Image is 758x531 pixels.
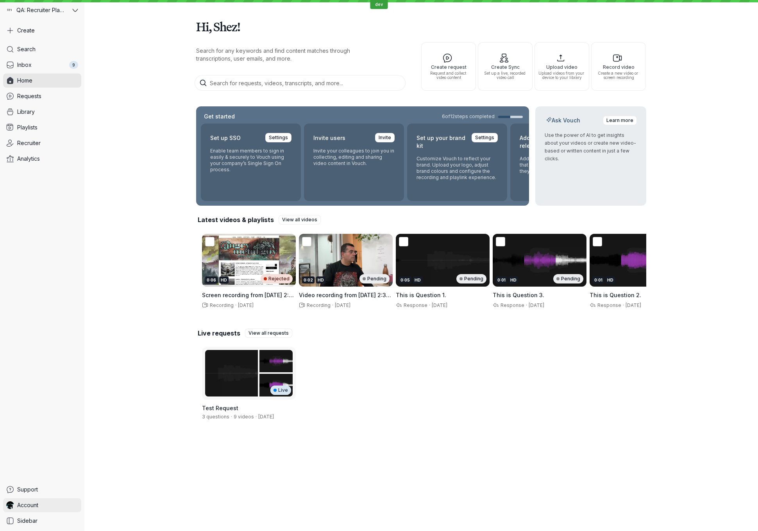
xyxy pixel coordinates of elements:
span: View all videos [282,216,317,224]
span: Create request [425,65,472,70]
a: View all videos [279,215,321,224]
button: Create requestRequest and collect video content [421,42,476,91]
img: QA: Recruiter Playground avatar [6,7,13,14]
h2: Set up SSO [210,133,241,143]
span: · [234,302,238,309]
div: QA: Recruiter Playground [3,3,71,17]
span: Response [402,302,427,308]
div: Pending [359,274,390,283]
span: Inbox [17,61,32,69]
span: Library [17,108,35,116]
span: 9 videos [234,414,254,420]
div: 0:01 [593,276,604,283]
span: Test Request [202,405,238,411]
div: 9 [69,61,78,69]
span: Record video [595,65,642,70]
h2: Live requests [198,329,240,337]
span: View all requests [248,329,289,337]
span: This is Question 3. [493,292,544,298]
h3: Video recording from 29 July 2025 at 2:31 pm [299,291,393,299]
span: Home [17,77,32,84]
h2: Latest videos & playlists [198,215,274,224]
div: HD [316,276,325,283]
a: Settings [265,133,291,142]
span: Recording [208,302,234,308]
span: Screen recording from [DATE] 2:32 pm [202,292,296,306]
span: Created by Shez Katrak [258,414,274,420]
h2: Invite users [313,133,345,143]
div: HD [413,276,422,283]
a: Inbox9 [3,58,81,72]
span: Set up a live, recorded video call [481,71,529,80]
h2: Add your content release form [520,133,570,151]
p: Customize Vouch to reflect your brand. Upload your logo, adjust brand colours and configure the r... [417,156,498,181]
a: Search [3,42,81,56]
a: Settings [472,133,498,142]
span: Video recording from [DATE] 2:31 pm [299,292,391,306]
span: Requests [17,92,41,100]
button: Upload videoUpload videos from your device to your library [535,42,589,91]
span: Upload video [538,65,586,70]
span: Request and collect video content [425,71,472,80]
p: Search for any keywords and find content matches through transcriptions, user emails, and more. [196,47,384,63]
div: Rejected [261,274,293,283]
span: Create [17,27,35,34]
span: · [524,302,529,309]
span: Support [17,486,38,493]
a: View all requests [245,328,292,338]
span: This is Question 2. [590,292,641,298]
p: Use the power of AI to get insights about your videos or create new video-based or written conten... [545,131,637,163]
img: Shez Katrak avatar [6,501,14,509]
a: Recruiter [3,136,81,150]
button: Create SyncSet up a live, recorded video call [478,42,533,91]
div: 0:02 [302,276,315,283]
a: Shez Katrak avatarAccount [3,498,81,512]
span: Learn more [606,117,633,124]
span: Settings [269,134,288,142]
a: Home [3,74,81,88]
button: QA: Recruiter Playground avatarQA: Recruiter Playground [3,3,81,17]
span: Create Sync [481,65,529,70]
span: Upload videos from your device to your library [538,71,586,80]
span: QA: Recruiter Playground [16,6,66,14]
span: Create a new video or screen recording [595,71,642,80]
div: 0:01 [496,276,507,283]
span: · [229,414,234,420]
span: [DATE] [626,302,641,308]
div: Pending [456,274,486,283]
button: Record videoCreate a new video or screen recording [591,42,646,91]
p: Enable team members to sign in easily & securely to Vouch using your company’s Single Sign On pro... [210,148,291,173]
span: 3 questions [202,414,229,420]
span: · [427,302,432,309]
div: HD [606,276,615,283]
h2: Ask Vouch [545,117,582,124]
span: Recording [305,302,331,308]
span: Sidebar [17,517,38,525]
a: Support [3,483,81,497]
span: 6 of 12 steps completed [442,113,495,120]
span: · [621,302,626,309]
p: Invite your colleagues to join you in collecting, editing and sharing video content in Vouch. [313,148,395,167]
span: Settings [475,134,494,142]
span: Invite [379,134,391,142]
button: Create [3,23,81,38]
span: This is Question 1. [396,292,446,298]
a: 6of12steps completed [442,113,523,120]
p: Add your own content release form that responders agree to when they record using Vouch. [520,156,601,174]
span: [DATE] [335,302,350,308]
a: Analytics [3,152,81,166]
a: Sidebar [3,514,81,528]
a: Library [3,105,81,119]
span: [DATE] [238,302,254,308]
h3: Screen recording from 29 July 2025 at 2:32 pm [202,291,296,299]
div: 0:06 [205,276,218,283]
span: [DATE] [529,302,544,308]
span: Playlists [17,124,38,131]
a: Playlists [3,120,81,135]
div: Pending [553,274,583,283]
h1: Hi, Shez! [196,16,646,38]
a: Requests [3,89,81,103]
a: Learn more [603,116,637,125]
a: Invite [375,133,395,142]
input: Search for requests, videos, transcripts, and more... [195,75,406,91]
